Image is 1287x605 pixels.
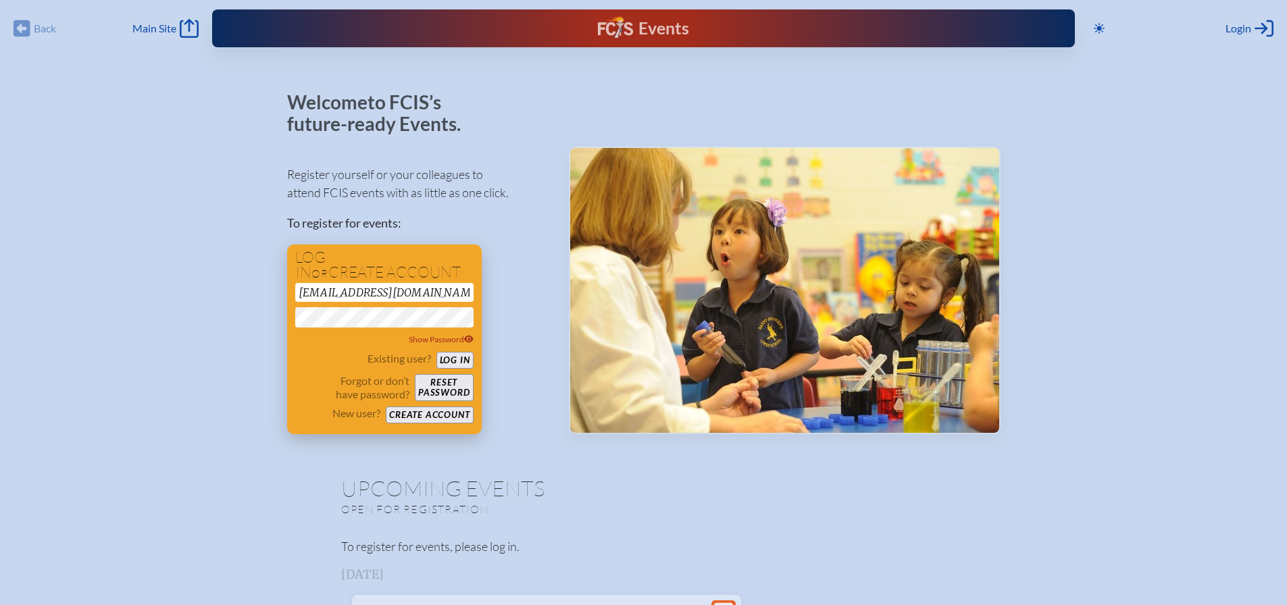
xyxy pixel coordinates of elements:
p: Existing user? [368,352,431,365]
p: Open for registration [341,502,698,516]
a: Main Site [132,19,199,38]
button: Log in [436,352,474,369]
input: Email [295,283,474,302]
div: FCIS Events — Future ready [449,16,837,41]
button: Resetpassword [415,374,473,401]
span: or [311,267,328,280]
p: To register for events, please log in. [341,537,947,556]
span: Main Site [132,22,176,35]
img: Events [570,148,999,433]
h1: Upcoming Events [341,477,947,499]
p: Forgot or don’t have password? [295,374,410,401]
p: To register for events: [287,214,547,232]
p: Welcome to FCIS’s future-ready Events. [287,92,476,134]
span: Login [1226,22,1251,35]
button: Create account [386,406,473,423]
h3: [DATE] [341,568,947,581]
p: Register yourself or your colleagues to attend FCIS events with as little as one click. [287,165,547,202]
h1: Log in create account [295,250,474,280]
span: Show Password [409,334,474,344]
p: New user? [332,406,380,420]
